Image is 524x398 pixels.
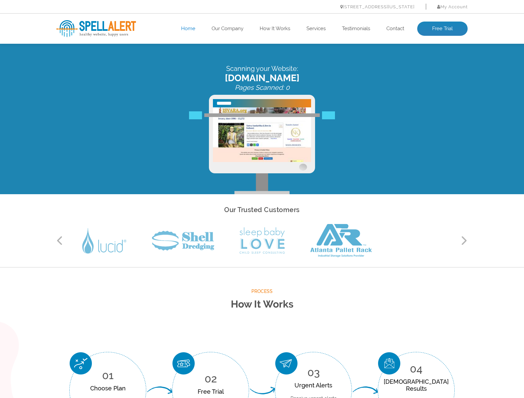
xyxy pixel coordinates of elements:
img: Free Trial [172,352,195,374]
div: Scanning your Website: [56,26,468,53]
h2: Our Trusted Customers [56,204,468,216]
img: Shell Dredging [152,231,214,251]
button: Previous [56,236,63,246]
span: 02 [205,372,217,385]
span: [DOMAIN_NAME] [56,34,468,45]
img: Free Website Analysis [213,69,311,124]
img: Choose Plan [70,352,92,374]
span: Process [56,287,468,296]
div: Choose Plan [80,385,136,392]
i: Pages Scanned: 0 [235,45,290,53]
button: Next [461,236,468,246]
img: Free Webiste Analysis [189,73,335,81]
div: [DEMOGRAPHIC_DATA] Results [384,378,449,392]
span: 03 [307,366,320,378]
img: Sleep Baby Love [239,227,285,254]
img: Urgent Alerts [275,352,297,374]
h2: How It Works [56,296,468,313]
img: Free Website Analysis [209,56,315,156]
div: Free Trial [188,388,233,395]
span: 01 [102,369,113,381]
span: 04 [410,363,423,375]
div: Urgent Alerts [285,382,342,389]
img: Lucid [82,228,126,254]
img: Scan Result [378,352,400,374]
